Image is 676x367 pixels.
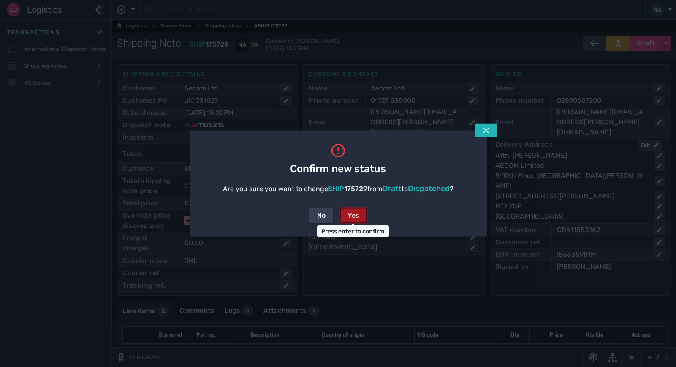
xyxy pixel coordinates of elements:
[317,211,326,221] div: No
[223,183,453,194] div: Are you sure you want to change from to ?
[340,208,367,223] button: Yes
[309,208,333,223] button: No
[348,211,359,221] div: Yes
[290,161,386,176] span: Confirm new status
[408,184,450,193] span: Dispatched
[317,225,389,237] div: Press enter to confirm
[328,185,344,193] span: SHIP
[475,124,497,137] button: Tap escape key to close
[344,185,367,193] span: 175729
[382,184,402,193] span: Draft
